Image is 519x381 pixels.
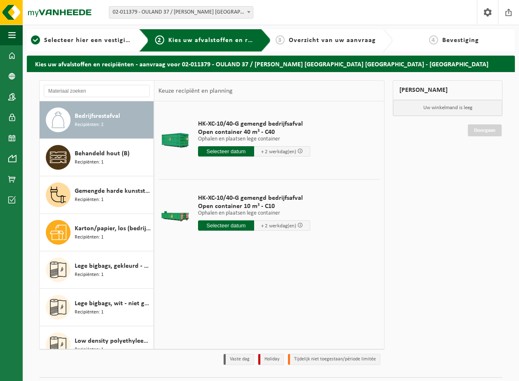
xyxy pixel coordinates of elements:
button: Low density polyethyleen (LDPE) folie, los, naturel Recipiënten: 1 [40,326,154,364]
button: Lege bigbags, gekleurd - niet gevaarlijk - los Recipiënten: 1 [40,251,154,289]
span: Kies uw afvalstoffen en recipiënten [168,37,282,44]
span: 4 [429,35,438,44]
a: 1Selecteer hier een vestiging [31,35,132,45]
span: HK-XC-10/40-G gemengd bedrijfsafval [198,120,310,128]
p: Ophalen en plaatsen lege container [198,136,310,142]
span: Recipiënten: 1 [75,159,104,166]
span: Gemengde harde kunststoffen (PE, PP en PVC), recycleerbaar (industrieel) [75,186,151,196]
h2: Kies uw afvalstoffen en recipiënten - aanvraag voor 02-011379 - OULAND 37 / [PERSON_NAME] [GEOGRA... [27,56,515,72]
span: Open container 40 m³ - C40 [198,128,310,136]
p: Uw winkelmand is leeg [393,100,502,116]
span: Recipiënten: 1 [75,196,104,204]
span: Open container 10 m³ - C10 [198,202,310,210]
li: Holiday [258,354,284,365]
input: Selecteer datum [198,146,254,157]
span: 3 [276,35,285,44]
span: Bevestiging [442,37,479,44]
div: Keuze recipiënt en planning [154,81,237,101]
button: Bedrijfsrestafval Recipiënten: 2 [40,101,154,139]
span: Karton/papier, los (bedrijven) [75,224,151,234]
span: Recipiënten: 2 [75,121,104,129]
input: Selecteer datum [198,220,254,231]
span: Recipiënten: 1 [75,234,104,241]
span: 02-011379 - OULAND 37 / C. STEINWEG BELGIUM NV - ANTWERPEN [109,6,253,19]
span: Recipiënten: 1 [75,346,104,354]
span: Behandeld hout (B) [75,149,130,159]
span: Low density polyethyleen (LDPE) folie, los, naturel [75,336,151,346]
span: Bedrijfsrestafval [75,111,120,121]
button: Gemengde harde kunststoffen (PE, PP en PVC), recycleerbaar (industrieel) Recipiënten: 1 [40,176,154,214]
span: 1 [31,35,40,44]
button: Karton/papier, los (bedrijven) Recipiënten: 1 [40,214,154,251]
button: Behandeld hout (B) Recipiënten: 1 [40,139,154,176]
button: Lege bigbags, wit - niet gevaarlijk - los Recipiënten: 1 [40,289,154,326]
span: 02-011379 - OULAND 37 / C. STEINWEG BELGIUM NV - ANTWERPEN [109,7,253,18]
p: Ophalen en plaatsen lege container [198,210,310,216]
span: Selecteer hier een vestiging [44,37,133,44]
a: Doorgaan [468,124,502,136]
input: Materiaal zoeken [44,85,150,97]
span: Recipiënten: 1 [75,271,104,279]
span: 2 [155,35,164,44]
li: Vaste dag [224,354,254,365]
span: Lege bigbags, wit - niet gevaarlijk - los [75,299,151,309]
span: + 2 werkdag(en) [261,149,296,154]
span: Recipiënten: 1 [75,309,104,316]
div: [PERSON_NAME] [393,80,502,100]
li: Tijdelijk niet toegestaan/période limitée [288,354,380,365]
span: Overzicht van uw aanvraag [289,37,376,44]
span: Lege bigbags, gekleurd - niet gevaarlijk - los [75,261,151,271]
span: HK-XC-10/40-G gemengd bedrijfsafval [198,194,310,202]
span: + 2 werkdag(en) [261,223,296,229]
